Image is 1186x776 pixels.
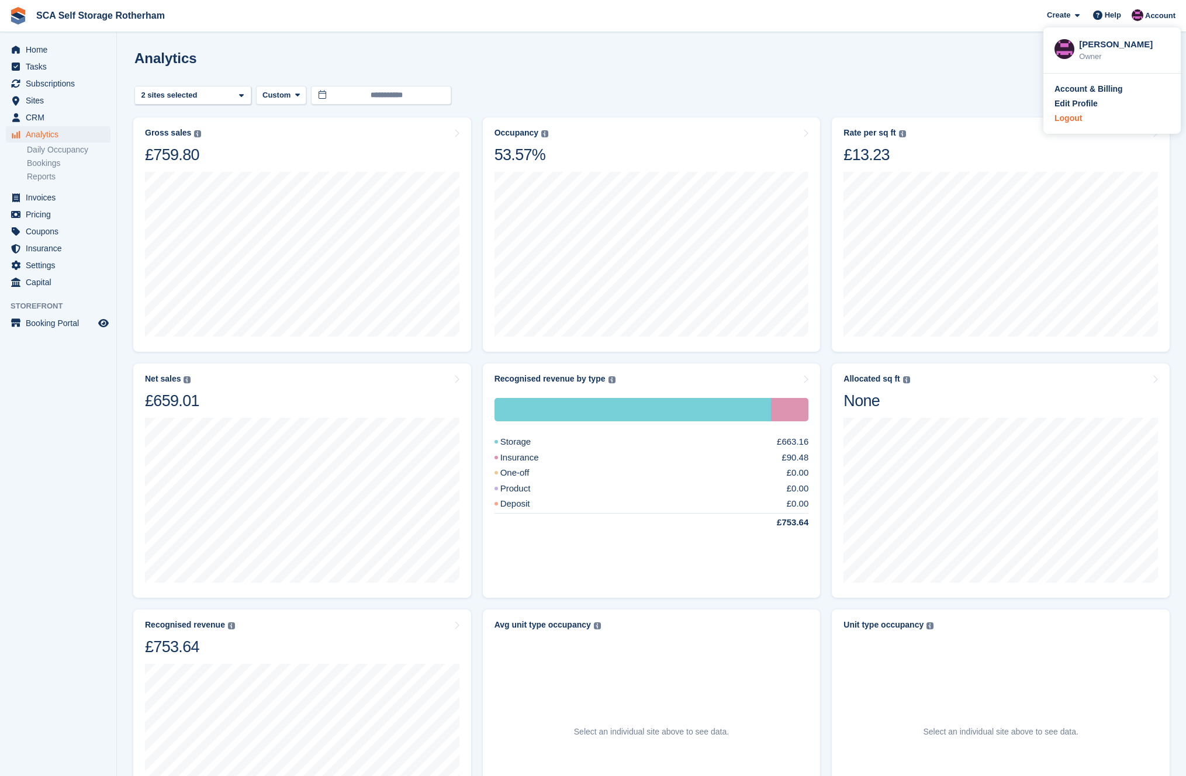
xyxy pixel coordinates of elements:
[26,58,96,75] span: Tasks
[495,374,606,384] div: Recognised revenue by type
[495,145,548,165] div: 53.57%
[843,128,895,138] div: Rate per sq ft
[6,189,110,206] a: menu
[145,637,235,657] div: £753.64
[145,620,225,630] div: Recognised revenue
[6,240,110,257] a: menu
[26,189,96,206] span: Invoices
[6,41,110,58] a: menu
[1054,83,1123,95] div: Account & Billing
[194,130,201,137] img: icon-info-grey-7440780725fd019a000dd9b08b2336e03edf1995a4989e88bcd33f0948082b44.svg
[843,620,924,630] div: Unit type occupancy
[32,6,170,25] a: SCA Self Storage Rotherham
[1054,83,1170,95] a: Account & Billing
[923,726,1078,738] p: Select an individual site above to see data.
[9,7,27,25] img: stora-icon-8386f47178a22dfd0bd8f6a31ec36ba5ce8667c1dd55bd0f319d3a0aa187defe.svg
[139,89,202,101] div: 2 sites selected
[787,466,809,480] div: £0.00
[787,482,809,496] div: £0.00
[256,86,306,105] button: Custom
[843,145,905,165] div: £13.23
[594,622,601,629] img: icon-info-grey-7440780725fd019a000dd9b08b2336e03edf1995a4989e88bcd33f0948082b44.svg
[495,451,567,465] div: Insurance
[26,257,96,273] span: Settings
[771,398,809,421] div: Insurance
[26,75,96,92] span: Subscriptions
[495,398,771,421] div: Storage
[495,128,538,138] div: Occupancy
[26,126,96,143] span: Analytics
[1145,10,1175,22] span: Account
[145,391,199,411] div: £659.01
[1105,9,1121,21] span: Help
[608,376,616,383] img: icon-info-grey-7440780725fd019a000dd9b08b2336e03edf1995a4989e88bcd33f0948082b44.svg
[6,274,110,290] a: menu
[26,315,96,331] span: Booking Portal
[6,315,110,331] a: menu
[145,145,201,165] div: £759.80
[541,130,548,137] img: icon-info-grey-7440780725fd019a000dd9b08b2336e03edf1995a4989e88bcd33f0948082b44.svg
[574,726,729,738] p: Select an individual site above to see data.
[26,109,96,126] span: CRM
[145,128,191,138] div: Gross sales
[6,109,110,126] a: menu
[6,75,110,92] a: menu
[777,435,808,449] div: £663.16
[27,144,110,155] a: Daily Occupancy
[228,622,235,629] img: icon-info-grey-7440780725fd019a000dd9b08b2336e03edf1995a4989e88bcd33f0948082b44.svg
[184,376,191,383] img: icon-info-grey-7440780725fd019a000dd9b08b2336e03edf1995a4989e88bcd33f0948082b44.svg
[843,374,900,384] div: Allocated sq ft
[495,435,559,449] div: Storage
[1132,9,1143,21] img: Dale Chapman
[1054,112,1170,124] a: Logout
[1054,98,1098,110] div: Edit Profile
[6,223,110,240] a: menu
[495,620,591,630] div: Avg unit type occupancy
[27,158,110,169] a: Bookings
[1054,98,1170,110] a: Edit Profile
[6,257,110,273] a: menu
[26,41,96,58] span: Home
[1079,38,1170,49] div: [PERSON_NAME]
[1079,51,1170,63] div: Owner
[262,89,291,101] span: Custom
[495,482,559,496] div: Product
[782,451,808,465] div: £90.48
[903,376,910,383] img: icon-info-grey-7440780725fd019a000dd9b08b2336e03edf1995a4989e88bcd33f0948082b44.svg
[787,497,809,511] div: £0.00
[495,466,558,480] div: One-off
[495,497,558,511] div: Deposit
[6,58,110,75] a: menu
[1054,112,1082,124] div: Logout
[26,92,96,109] span: Sites
[26,274,96,290] span: Capital
[1054,39,1074,59] img: Dale Chapman
[26,206,96,223] span: Pricing
[1047,9,1070,21] span: Create
[926,622,933,629] img: icon-info-grey-7440780725fd019a000dd9b08b2336e03edf1995a4989e88bcd33f0948082b44.svg
[843,391,910,411] div: None
[6,126,110,143] a: menu
[96,316,110,330] a: Preview store
[749,516,808,529] div: £753.64
[26,223,96,240] span: Coupons
[134,50,197,66] h2: Analytics
[26,240,96,257] span: Insurance
[145,374,181,384] div: Net sales
[6,92,110,109] a: menu
[6,206,110,223] a: menu
[27,171,110,182] a: Reports
[899,130,906,137] img: icon-info-grey-7440780725fd019a000dd9b08b2336e03edf1995a4989e88bcd33f0948082b44.svg
[11,300,116,312] span: Storefront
